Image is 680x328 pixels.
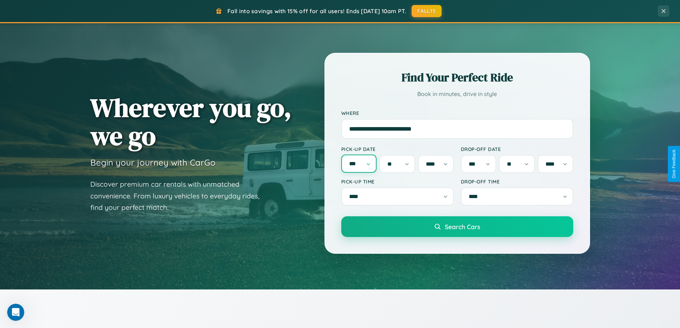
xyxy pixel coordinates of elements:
[341,110,573,116] label: Where
[341,178,454,185] label: Pick-up Time
[445,223,480,231] span: Search Cars
[341,216,573,237] button: Search Cars
[90,178,269,213] p: Discover premium car rentals with unmatched convenience. From luxury vehicles to everyday rides, ...
[461,178,573,185] label: Drop-off Time
[90,157,216,168] h3: Begin your journey with CarGo
[341,89,573,99] p: Book in minutes, drive in style
[341,70,573,85] h2: Find Your Perfect Ride
[341,146,454,152] label: Pick-up Date
[227,7,406,15] span: Fall into savings with 15% off for all users! Ends [DATE] 10am PT.
[90,94,292,150] h1: Wherever you go, we go
[7,304,24,321] iframe: Intercom live chat
[461,146,573,152] label: Drop-off Date
[412,5,442,17] button: FALL15
[671,150,676,178] div: Give Feedback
